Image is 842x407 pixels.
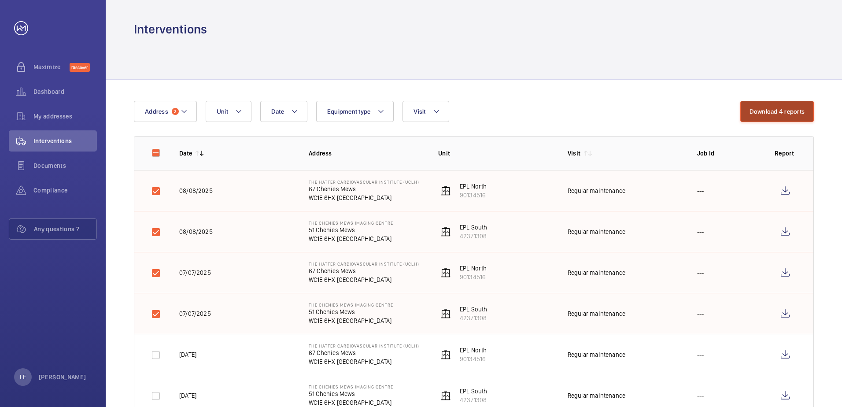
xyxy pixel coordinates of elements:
[697,149,761,158] p: Job Id
[260,101,307,122] button: Date
[217,108,228,115] span: Unit
[440,226,451,237] img: elevator.svg
[440,349,451,360] img: elevator.svg
[33,161,97,170] span: Documents
[316,101,394,122] button: Equipment type
[309,275,419,284] p: WC1E 6HX [GEOGRAPHIC_DATA]
[33,137,97,145] span: Interventions
[33,87,97,96] span: Dashboard
[309,316,393,325] p: WC1E 6HX [GEOGRAPHIC_DATA]
[309,149,424,158] p: Address
[309,266,419,275] p: 67 Chenies Mews
[775,149,796,158] p: Report
[39,373,86,381] p: [PERSON_NAME]
[460,305,487,314] p: EPL South
[309,307,393,316] p: 51 Chenies Mews
[568,309,625,318] div: Regular maintenance
[271,108,284,115] span: Date
[568,149,581,158] p: Visit
[568,186,625,195] div: Regular maintenance
[697,186,704,195] p: ---
[697,227,704,236] p: ---
[179,149,192,158] p: Date
[568,268,625,277] div: Regular maintenance
[568,350,625,359] div: Regular maintenance
[568,227,625,236] div: Regular maintenance
[568,391,625,400] div: Regular maintenance
[440,390,451,401] img: elevator.svg
[697,350,704,359] p: ---
[440,185,451,196] img: elevator.svg
[460,264,487,273] p: EPL North
[403,101,449,122] button: Visit
[460,182,487,191] p: EPL North
[33,186,97,195] span: Compliance
[309,226,393,234] p: 51 Chenies Mews
[460,191,487,200] p: 90134516
[460,232,487,240] p: 42371308
[309,384,393,389] p: The Chenies Mews Imaging Centre
[460,346,487,355] p: EPL North
[33,63,70,71] span: Maximize
[309,389,393,398] p: 51 Chenies Mews
[740,101,814,122] button: Download 4 reports
[440,267,451,278] img: elevator.svg
[460,223,487,232] p: EPL South
[440,308,451,319] img: elevator.svg
[179,227,213,236] p: 08/08/2025
[145,108,168,115] span: Address
[309,220,393,226] p: The Chenies Mews Imaging Centre
[460,387,487,396] p: EPL South
[172,108,179,115] span: 2
[414,108,425,115] span: Visit
[309,348,419,357] p: 67 Chenies Mews
[33,112,97,121] span: My addresses
[309,179,419,185] p: The Hatter Cardiovascular Institute (UCLH)
[309,185,419,193] p: 67 Chenies Mews
[460,314,487,322] p: 42371308
[309,234,393,243] p: WC1E 6HX [GEOGRAPHIC_DATA]
[134,21,207,37] h1: Interventions
[179,268,211,277] p: 07/07/2025
[179,186,213,195] p: 08/08/2025
[179,391,196,400] p: [DATE]
[697,391,704,400] p: ---
[438,149,554,158] p: Unit
[460,396,487,404] p: 42371308
[134,101,197,122] button: Address2
[697,268,704,277] p: ---
[460,355,487,363] p: 90134516
[206,101,251,122] button: Unit
[327,108,371,115] span: Equipment type
[309,398,393,407] p: WC1E 6HX [GEOGRAPHIC_DATA]
[309,357,419,366] p: WC1E 6HX [GEOGRAPHIC_DATA]
[309,343,419,348] p: The Hatter Cardiovascular Institute (UCLH)
[20,373,26,381] p: LE
[179,309,211,318] p: 07/07/2025
[460,273,487,281] p: 90134516
[179,350,196,359] p: [DATE]
[309,302,393,307] p: The Chenies Mews Imaging Centre
[309,193,419,202] p: WC1E 6HX [GEOGRAPHIC_DATA]
[309,261,419,266] p: The Hatter Cardiovascular Institute (UCLH)
[70,63,90,72] span: Discover
[697,309,704,318] p: ---
[34,225,96,233] span: Any questions ?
